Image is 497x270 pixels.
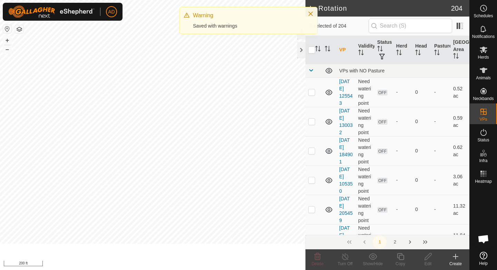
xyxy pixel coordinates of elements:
td: - [431,195,450,224]
div: Edit [414,261,442,267]
a: Contact Us [159,261,180,267]
div: Show/Hide [359,261,387,267]
th: Validity [355,36,374,64]
div: Warning [193,11,301,20]
span: Animals [476,76,491,80]
button: 2 [388,235,402,249]
p-sorticon: Activate to sort [434,51,440,56]
td: 0 [412,107,431,136]
td: 0 [412,195,431,224]
td: 0 [412,166,431,195]
a: Privacy Policy [125,261,151,267]
td: Need watering point [355,195,374,224]
td: Need watering point [355,136,374,166]
td: 0.59 ac [450,107,469,136]
span: Status [477,138,489,142]
p-sorticon: Activate to sort [315,47,321,52]
span: VPs [479,117,487,121]
span: Schedules [474,14,493,18]
th: Pasture [431,36,450,64]
td: 0.62 ac [450,136,469,166]
td: - [431,78,450,107]
td: - [431,166,450,195]
span: Notifications [472,34,495,39]
span: OFF [377,148,388,154]
td: - [431,107,450,136]
div: - [396,206,410,213]
div: VPs with NO Pasture [339,68,467,73]
td: 0 [412,136,431,166]
button: + [3,36,11,44]
span: 204 [451,3,462,13]
p-sorticon: Activate to sort [453,54,459,60]
span: OFF [377,119,388,125]
span: Infra [479,159,487,163]
th: Herd [393,36,412,64]
button: Map Layers [15,25,23,33]
td: Need watering point [355,107,374,136]
span: OFF [377,90,388,96]
th: Status [374,36,393,64]
a: [DATE] 125543 [339,79,353,106]
td: Need watering point [355,224,374,253]
a: [DATE] 172722 [339,225,353,252]
span: Herds [478,55,489,59]
td: 3.06 ac [450,166,469,195]
p-sorticon: Activate to sort [377,47,383,52]
a: Open chat [473,229,494,249]
th: VP [337,36,355,64]
button: Next Page [403,235,417,249]
td: 11.84 ac [450,224,469,253]
div: - [396,147,410,154]
td: Need watering point [355,78,374,107]
div: - [396,177,410,184]
p-sorticon: Activate to sort [396,51,402,56]
span: Help [479,261,488,266]
td: 0 [412,224,431,253]
h2: In Rotation [310,4,451,12]
td: 11.32 ac [450,195,469,224]
div: - [396,89,410,96]
td: Need watering point [355,166,374,195]
td: 0.52 ac [450,78,469,107]
span: Delete [312,261,324,266]
span: Neckbands [473,97,494,101]
th: [GEOGRAPHIC_DATA] Area [450,36,469,64]
span: Heatmap [475,179,492,183]
div: Create [442,261,469,267]
a: [DATE] 205459 [339,196,353,223]
button: – [3,45,11,53]
div: Turn Off [331,261,359,267]
button: Close [306,9,315,19]
button: 1 [373,235,387,249]
td: - [431,224,450,253]
td: - [431,136,450,166]
div: - [396,118,410,125]
img: Gallagher Logo [8,6,95,18]
p-sorticon: Activate to sort [325,47,330,52]
button: Last Page [418,235,432,249]
td: 0 [412,78,431,107]
a: Help [470,249,497,268]
span: OFF [377,207,388,213]
span: OFF [377,178,388,183]
span: AD [108,8,115,16]
div: Saved with warnings [193,22,301,30]
a: [DATE] 184901 [339,137,353,164]
a: [DATE] 105350 [339,167,353,194]
div: Copy [387,261,414,267]
span: 0 selected of 204 [310,22,369,30]
th: Head [412,36,431,64]
p-sorticon: Activate to sort [358,51,364,56]
p-sorticon: Activate to sort [415,51,421,56]
a: [DATE] 130032 [339,108,353,135]
button: Reset Map [3,25,11,33]
input: Search (S) [369,19,452,33]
